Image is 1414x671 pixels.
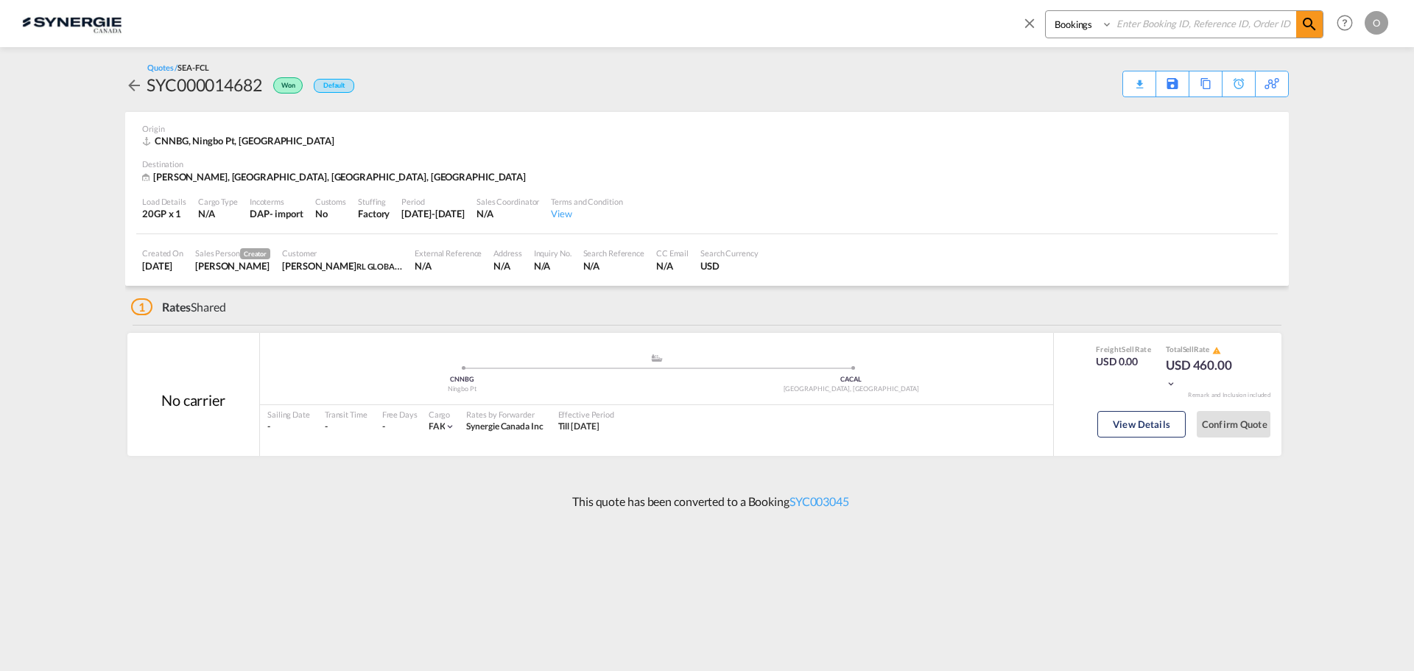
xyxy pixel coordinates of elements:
[466,421,543,432] span: Synergie Canada Inc
[125,77,143,94] md-icon: icon-arrow-left
[657,384,1047,394] div: [GEOGRAPHIC_DATA], [GEOGRAPHIC_DATA]
[445,421,455,432] md-icon: icon-chevron-down
[429,421,446,432] span: FAK
[147,62,209,73] div: Quotes /SEA-FCL
[281,81,299,95] span: Won
[142,123,1272,134] div: Origin
[700,247,759,259] div: Search Currency
[1097,411,1186,438] button: View Details
[429,409,456,420] div: Cargo
[1096,344,1151,354] div: Freight Rate
[558,421,599,432] span: Till [DATE]
[142,158,1272,169] div: Destination
[198,207,238,220] div: N/A
[476,196,539,207] div: Sales Coordinator
[1166,344,1239,356] div: Total Rate
[358,207,390,220] div: Factory Stuffing
[142,134,338,147] div: CNNBG, Ningbo Pt, Asia Pacific
[1122,345,1134,354] span: Sell
[195,259,270,273] div: Adriana Groposila
[700,259,759,273] div: USD
[789,494,849,508] a: SYC003045
[656,247,689,259] div: CC Email
[315,196,346,207] div: Customs
[195,247,270,259] div: Sales Person
[551,207,622,220] div: View
[415,259,482,273] div: N/A
[551,196,622,207] div: Terms and Condition
[466,409,543,420] div: Rates by Forwarder
[325,421,367,433] div: -
[1332,10,1365,37] div: Help
[155,135,334,147] span: CNNBG, Ningbo Pt, [GEOGRAPHIC_DATA]
[315,207,346,220] div: No
[401,196,465,207] div: Period
[142,259,183,273] div: 10 Sep 2025
[147,73,262,96] div: SYC000014682
[476,207,539,220] div: N/A
[270,207,303,220] div: - import
[1212,346,1221,355] md-icon: icon-alert
[1113,11,1296,37] input: Enter Booking ID, Reference ID, Order ID
[1130,71,1148,85] div: Quote PDF is not available at this time
[356,260,440,272] span: RL GLOBAL LOGISTICS
[358,196,390,207] div: Stuffing
[493,247,521,259] div: Address
[382,421,385,433] div: -
[1365,11,1388,35] div: O
[131,298,152,315] span: 1
[161,390,225,410] div: No carrier
[1332,10,1357,35] span: Help
[1096,354,1151,369] div: USD 0.00
[131,299,226,315] div: Shared
[267,384,657,394] div: Ningbo Pt
[1301,15,1318,33] md-icon: icon-magnify
[657,375,1047,384] div: CACAL
[1156,71,1189,96] div: Save As Template
[558,421,599,433] div: Till 10 Oct 2025
[401,207,465,220] div: 10 Oct 2025
[267,375,657,384] div: CNNBG
[142,196,186,207] div: Load Details
[565,493,849,510] p: This quote has been converted to a Booking
[267,409,310,420] div: Sailing Date
[162,300,191,314] span: Rates
[142,170,530,184] div: CACAL, Calgary, AB, Americas
[250,207,270,220] div: DAP
[1021,10,1045,46] span: icon-close
[250,196,303,207] div: Incoterms
[314,79,354,93] div: Default
[262,73,306,96] div: Won
[325,409,367,420] div: Transit Time
[1177,391,1281,399] div: Remark and Inclusion included
[1183,345,1195,354] span: Sell
[534,259,571,273] div: N/A
[1296,11,1323,38] span: icon-magnify
[1130,74,1148,85] md-icon: icon-download
[142,207,186,220] div: 20GP x 1
[1166,379,1176,389] md-icon: icon-chevron-down
[466,421,543,433] div: Synergie Canada Inc
[583,247,644,259] div: Search Reference
[558,409,614,420] div: Effective Period
[493,259,521,273] div: N/A
[382,409,418,420] div: Free Days
[282,259,403,273] div: DIEGO PEREZ
[198,196,238,207] div: Cargo Type
[177,63,208,72] span: SEA-FCL
[282,247,403,259] div: Customer
[534,247,571,259] div: Inquiry No.
[267,421,310,433] div: -
[1021,15,1038,31] md-icon: icon-close
[656,259,689,273] div: N/A
[240,248,270,259] span: Creator
[125,73,147,96] div: icon-arrow-left
[22,7,122,40] img: 1f56c880d42311ef80fc7dca854c8e59.png
[1166,356,1239,392] div: USD 460.00
[583,259,644,273] div: N/A
[1197,411,1270,438] button: Confirm Quote
[142,247,183,259] div: Created On
[648,354,666,362] md-icon: assets/icons/custom/ship-fill.svg
[1211,345,1221,356] button: icon-alert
